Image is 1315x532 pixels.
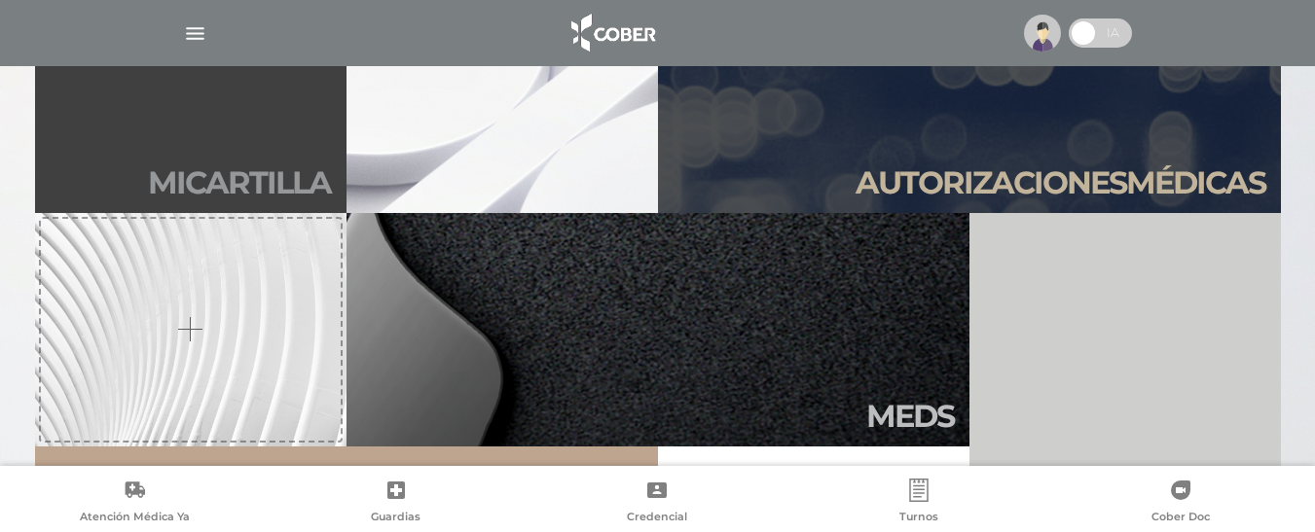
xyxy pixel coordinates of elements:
[561,10,663,56] img: logo_cober_home-white.png
[148,164,331,201] h2: Mi car tilla
[371,510,420,527] span: Guardias
[899,510,938,527] span: Turnos
[266,479,528,528] a: Guardias
[527,479,788,528] a: Credencial
[1049,479,1311,528] a: Cober Doc
[856,164,1265,201] h2: Autori zaciones médicas
[866,398,954,435] h2: Meds
[4,479,266,528] a: Atención Médica Ya
[788,479,1050,528] a: Turnos
[183,21,207,46] img: Cober_menu-lines-white.svg
[80,510,190,527] span: Atención Médica Ya
[1024,15,1061,52] img: profile-placeholder.svg
[627,510,687,527] span: Credencial
[347,213,969,446] a: Meds
[1151,510,1210,527] span: Cober Doc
